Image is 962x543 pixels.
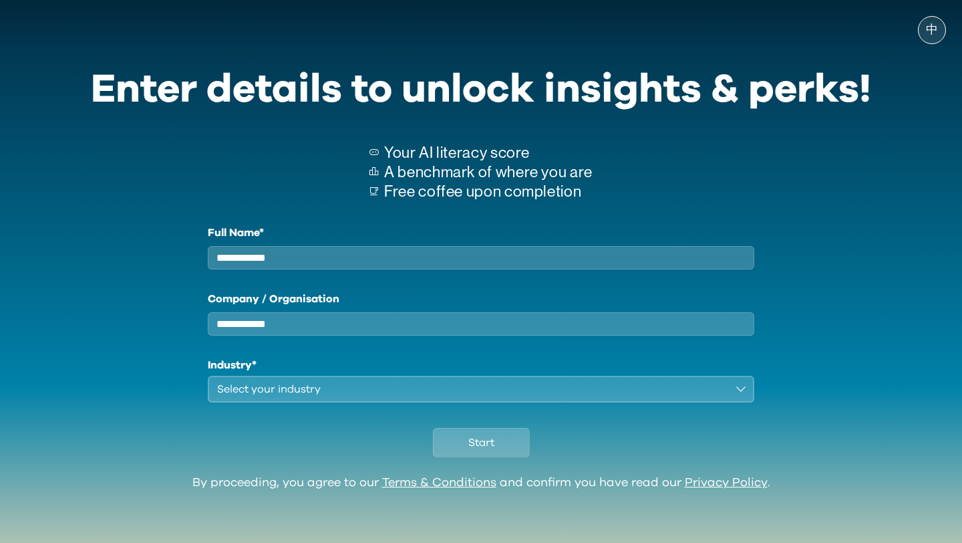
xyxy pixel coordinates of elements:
[208,357,754,373] h1: Industry*
[433,428,530,457] button: Start
[926,23,938,37] span: 中
[468,435,494,451] span: Start
[382,477,496,489] a: Terms & Conditions
[384,143,593,162] p: Your AI literacy score
[208,376,754,403] button: Select your industry
[384,182,593,201] p: Free coffee upon completion
[384,162,593,182] p: A benchmark of where you are
[217,381,726,397] div: Select your industry
[208,291,754,307] label: Company / Organisation
[91,58,871,122] div: Enter details to unlock insights & perks!
[192,476,770,491] div: By proceeding, you agree to our and confirm you have read our .
[208,225,754,241] label: Full Name*
[685,477,768,489] a: Privacy Policy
